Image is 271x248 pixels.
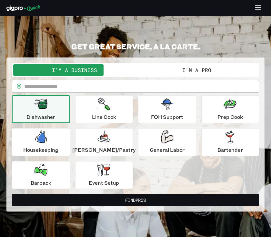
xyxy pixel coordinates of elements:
p: Line Cook [92,113,116,121]
button: Bartender [201,128,259,156]
button: Dishwasher [12,95,70,123]
p: Dishwasher [26,113,55,121]
button: Line Cook [75,95,133,123]
p: Prep Cook [217,113,243,121]
p: Housekeeping [23,146,58,154]
p: Event Setup [89,179,119,187]
button: General Labor [138,128,196,156]
button: I'm a Pro [135,64,258,76]
button: [PERSON_NAME]/Pastry [75,128,133,156]
p: [PERSON_NAME]/Pastry [72,146,135,154]
button: FindPros [12,194,259,206]
p: Bartender [217,146,243,154]
p: Barback [31,179,51,187]
button: Prep Cook [201,95,259,123]
button: Event Setup [75,161,133,189]
h2: GET GREAT SERVICE, A LA CARTE. [6,42,265,51]
button: FOH Support [138,95,196,123]
button: Barback [12,161,70,189]
button: Housekeeping [12,128,70,156]
button: I'm a Business [13,64,135,76]
p: FOH Support [151,113,183,121]
p: General Labor [150,146,185,154]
